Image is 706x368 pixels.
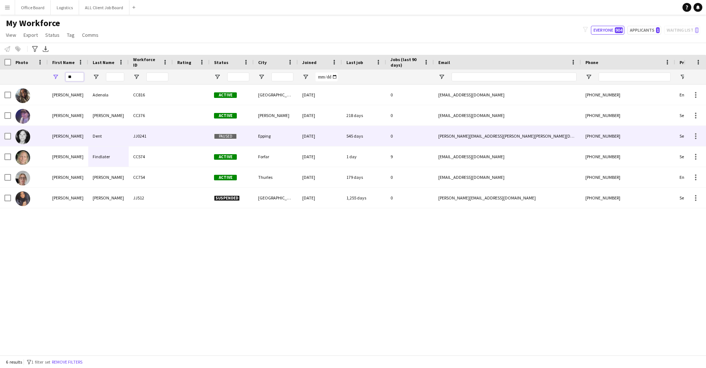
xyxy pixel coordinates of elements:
a: Export [21,30,41,40]
div: [EMAIL_ADDRESS][DOMAIN_NAME] [434,146,581,167]
div: [DATE] [298,85,342,105]
div: Findlater [88,146,129,167]
span: Phone [585,60,598,65]
img: Sarah Dent [15,130,30,144]
img: Sarah Adenola [15,88,30,103]
a: Comms [79,30,101,40]
div: [PERSON_NAME] [48,126,88,146]
button: Open Filter Menu [585,74,592,80]
div: CC816 [129,85,173,105]
div: [PHONE_NUMBER] [581,105,675,125]
button: Everyone904 [591,26,624,35]
div: [EMAIL_ADDRESS][DOMAIN_NAME] [434,167,581,187]
img: Sarah Mohamed [15,191,30,206]
div: [DATE] [298,188,342,208]
div: 545 days [342,126,386,146]
app-action-btn: Export XLSX [41,45,50,53]
span: My Workforce [6,18,60,29]
input: City Filter Input [271,72,293,81]
div: 218 days [342,105,386,125]
div: [DATE] [298,146,342,167]
div: JJ0241 [129,126,173,146]
button: Remove filters [50,358,84,366]
div: [PERSON_NAME] [48,85,88,105]
div: 0 [386,126,434,146]
span: Active [214,113,237,118]
div: [GEOGRAPHIC_DATA] [254,85,298,105]
span: Status [45,32,60,38]
div: [PERSON_NAME] [88,105,129,125]
div: [EMAIL_ADDRESS][DOMAIN_NAME] [434,85,581,105]
div: [PERSON_NAME][EMAIL_ADDRESS][PERSON_NAME][PERSON_NAME][DOMAIN_NAME] [434,126,581,146]
span: Paused [214,134,237,139]
div: 0 [386,85,434,105]
input: Phone Filter Input [599,72,671,81]
a: Tag [64,30,78,40]
div: [PHONE_NUMBER] [581,146,675,167]
div: 9 [386,146,434,167]
div: [PERSON_NAME] [254,105,298,125]
div: [PERSON_NAME] [48,105,88,125]
span: Tag [67,32,75,38]
span: 1 [656,27,660,33]
a: Status [42,30,63,40]
span: 1 filter set [31,359,50,365]
button: Open Filter Menu [680,74,686,80]
span: Active [214,154,237,160]
div: 1 day [342,146,386,167]
span: Export [24,32,38,38]
div: [PERSON_NAME] [88,167,129,187]
span: 904 [615,27,623,33]
div: [PERSON_NAME] [88,188,129,208]
span: Last job [346,60,363,65]
button: Open Filter Menu [302,74,309,80]
span: Photo [15,60,28,65]
img: Sarah Hayden [15,171,30,185]
span: City [258,60,267,65]
img: Sarah Cox [15,109,30,124]
input: Last Name Filter Input [106,72,124,81]
span: Status [214,60,228,65]
div: Adenola [88,85,129,105]
span: Comms [82,32,99,38]
input: Email Filter Input [452,72,577,81]
div: [PHONE_NUMBER] [581,188,675,208]
div: 0 [386,105,434,125]
div: [PERSON_NAME] [48,167,88,187]
button: Logistics [51,0,79,15]
div: CC574 [129,146,173,167]
span: Rating [177,60,191,65]
div: 1,255 days [342,188,386,208]
span: First Name [52,60,75,65]
button: Open Filter Menu [214,74,221,80]
div: [DATE] [298,167,342,187]
div: CC754 [129,167,173,187]
div: 179 days [342,167,386,187]
span: Email [438,60,450,65]
input: Workforce ID Filter Input [146,72,168,81]
button: ALL Client Job Board [79,0,129,15]
img: Sarah Findlater [15,150,30,165]
button: Open Filter Menu [93,74,99,80]
div: [PERSON_NAME] [48,146,88,167]
div: [GEOGRAPHIC_DATA] [254,188,298,208]
input: Joined Filter Input [315,72,338,81]
div: [EMAIL_ADDRESS][DOMAIN_NAME] [434,105,581,125]
span: Active [214,92,237,98]
div: [PHONE_NUMBER] [581,167,675,187]
div: Forfar [254,146,298,167]
div: [PHONE_NUMBER] [581,126,675,146]
div: [DATE] [298,105,342,125]
input: Status Filter Input [227,72,249,81]
div: Dent [88,126,129,146]
span: Joined [302,60,317,65]
div: 0 [386,167,434,187]
span: Active [214,175,237,180]
div: [PERSON_NAME][EMAIL_ADDRESS][DOMAIN_NAME] [434,188,581,208]
span: View [6,32,16,38]
div: Thurles [254,167,298,187]
div: [PERSON_NAME] [48,188,88,208]
span: Suspended [214,195,240,201]
div: Epping [254,126,298,146]
span: Last Name [93,60,114,65]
